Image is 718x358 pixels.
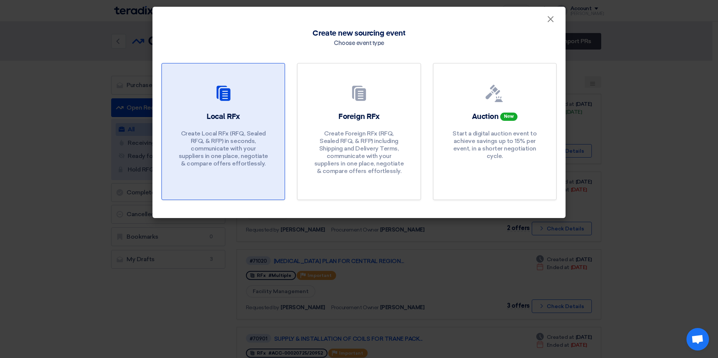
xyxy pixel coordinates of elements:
[161,63,285,200] a: Local RFx Create Local RFx (RFQ, Sealed RFQ, & RFP) in seconds, communicate with your suppliers i...
[547,14,554,29] span: ×
[207,111,240,122] h2: Local RFx
[500,113,517,121] span: New
[334,39,384,48] div: Choose event type
[338,111,380,122] h2: Foreign RFx
[312,28,405,39] span: Create new sourcing event
[450,130,540,160] p: Start a digital auction event to achieve savings up to 15% per event, in a shorter negotiation cy...
[472,113,499,120] span: Auction
[433,63,557,200] a: Auction New Start a digital auction event to achieve savings up to 15% per event, in a shorter ne...
[314,130,404,175] p: Create Foreign RFx (RFQ, Sealed RFQ, & RFP) including Shipping and Delivery Terms, communicate wi...
[541,12,560,27] button: Close
[178,130,268,167] p: Create Local RFx (RFQ, Sealed RFQ, & RFP) in seconds, communicate with your suppliers in one plac...
[686,328,709,350] a: Open chat
[297,63,421,200] a: Foreign RFx Create Foreign RFx (RFQ, Sealed RFQ, & RFP) including Shipping and Delivery Terms, co...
